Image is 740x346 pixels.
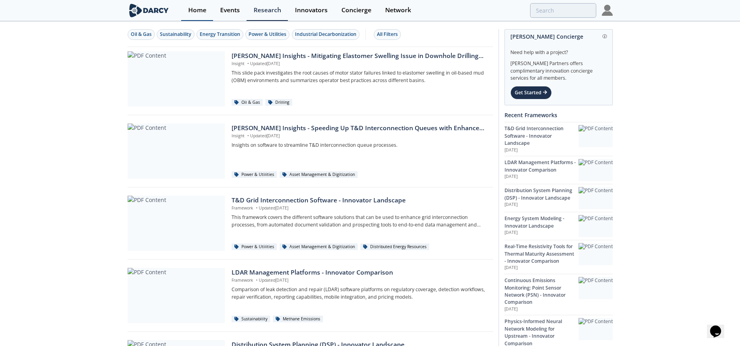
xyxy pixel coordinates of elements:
div: All Filters [377,31,398,38]
div: Energy Transition [200,31,240,38]
div: [PERSON_NAME] Insights - Mitigating Elastomer Swelling Issue in Downhole Drilling Mud Motors [232,51,487,61]
p: Insights on software to streamline T&D interconnection queue processes. [232,142,487,149]
a: PDF Content LDAR Management Platforms - Innovator Comparison Framework •Updated[DATE] Comparison ... [128,268,493,323]
input: Advanced Search [530,3,596,18]
div: T&D Grid Interconnection Software - Innovator Landscape [504,125,579,147]
a: T&D Grid Interconnection Software - Innovator Landscape [DATE] PDF Content [504,122,613,156]
p: [DATE] [504,306,579,312]
button: All Filters [374,29,401,40]
a: LDAR Management Platforms - Innovator Comparison [DATE] PDF Content [504,156,613,184]
p: Framework Updated [DATE] [232,277,487,284]
div: [PERSON_NAME] Partners offers complimentary innovation concierge services for all members. [510,56,607,82]
a: Real-Time Resistivity Tools for Thermal Maturity Assessment - Innovator Comparison [DATE] PDF Con... [504,240,613,274]
a: PDF Content [PERSON_NAME] Insights - Mitigating Elastomer Swelling Issue in Downhole Drilling Mud... [128,51,493,107]
div: Get Started [510,86,552,99]
a: Distribution System Planning (DSP) - Innovator Landscape [DATE] PDF Content [504,184,613,212]
div: Sustainability [232,316,270,323]
button: Energy Transition [197,29,243,40]
p: This slide pack investigates the root causes of motor stator failures linked to elastomer swellin... [232,69,487,84]
div: Power & Utilities [232,243,277,251]
img: information.svg [603,34,607,39]
p: Comparison of leak detection and repair (LDAR) software platforms on regulatory coverage, detecti... [232,286,487,301]
span: • [246,133,250,138]
div: Drilling [265,99,292,106]
a: Energy System Modeling - Innovator Landscape [DATE] PDF Content [504,212,613,240]
div: Distribution System Planning (DSP) - Innovator Landscape [504,187,579,202]
div: Oil & Gas [232,99,263,106]
iframe: chat widget [707,314,732,338]
div: Sustainability [160,31,191,38]
div: LDAR Management Platforms - Innovator Comparison [504,159,579,174]
img: Profile [602,5,613,16]
div: Network [385,7,411,13]
div: T&D Grid Interconnection Software - Innovator Landscape [232,196,487,205]
div: Power & Utilities [232,171,277,178]
p: Insight Updated [DATE] [232,133,487,139]
div: Power & Utilities [249,31,286,38]
span: • [254,277,259,283]
p: [DATE] [504,265,579,271]
div: [PERSON_NAME] Concierge [510,30,607,43]
button: Power & Utilities [245,29,289,40]
div: Industrial Decarbonization [295,31,356,38]
div: Continuous Emissions Monitoring: Point Sensor Network (PSN) - Innovator Comparison [504,277,579,306]
div: Asset Management & Digitization [280,171,358,178]
a: Continuous Emissions Monitoring: Point Sensor Network (PSN) - Innovator Comparison [DATE] PDF Con... [504,274,613,315]
div: Real-Time Resistivity Tools for Thermal Maturity Assessment - Innovator Comparison [504,243,579,265]
p: [DATE] [504,174,579,180]
div: Recent Frameworks [504,108,613,122]
p: Insight Updated [DATE] [232,61,487,67]
button: Oil & Gas [128,29,155,40]
span: • [246,61,250,66]
div: [PERSON_NAME] Insights - Speeding Up T&D Interconnection Queues with Enhanced Software Solutions [232,123,487,133]
div: Energy System Modeling - Innovator Landscape [504,215,579,230]
p: Framework Updated [DATE] [232,205,487,211]
p: This framework covers the different software solutions that can be used to enhance grid interconn... [232,214,487,228]
p: [DATE] [504,147,579,153]
img: logo-wide.svg [128,4,171,17]
p: [DATE] [504,230,579,236]
div: Innovators [295,7,328,13]
div: Oil & Gas [131,31,152,38]
div: Asset Management & Digitization [280,243,358,251]
div: Distributed Energy Resources [360,243,429,251]
span: • [254,205,259,211]
div: Concierge [341,7,371,13]
p: [DATE] [504,202,579,208]
div: Methane Emissions [273,316,323,323]
div: Home [188,7,206,13]
div: Events [220,7,240,13]
button: Industrial Decarbonization [292,29,360,40]
div: Research [254,7,281,13]
div: LDAR Management Platforms - Innovator Comparison [232,268,487,277]
a: PDF Content [PERSON_NAME] Insights - Speeding Up T&D Interconnection Queues with Enhanced Softwar... [128,123,493,179]
button: Sustainability [157,29,195,40]
div: Need help with a project? [510,43,607,56]
a: PDF Content T&D Grid Interconnection Software - Innovator Landscape Framework •Updated[DATE] This... [128,196,493,251]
